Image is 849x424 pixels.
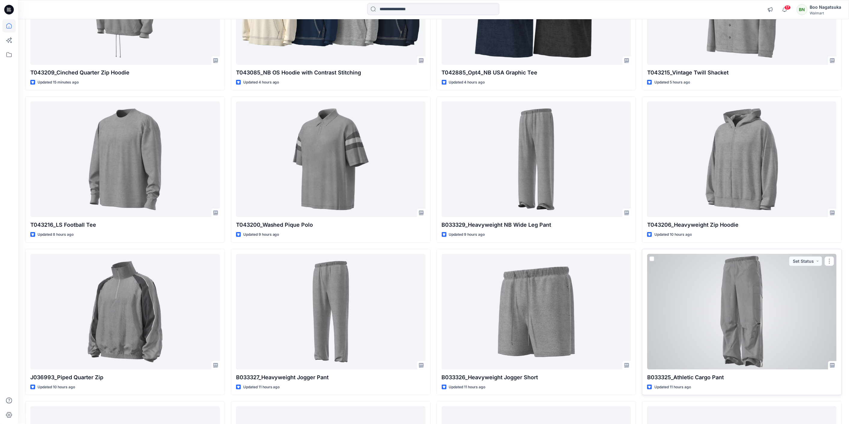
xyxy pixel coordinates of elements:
[810,11,841,15] div: Walmart
[647,221,837,229] p: T043206_Heavyweight Zip Hoodie
[236,254,426,370] a: B033327_Heavyweight Jogger Pant
[236,221,426,229] p: T043200_Washed Pique Polo
[236,101,426,217] a: T043200_Washed Pique Polo
[30,373,220,382] p: J036993_Piped Quarter Zip
[449,232,485,238] p: Updated 9 hours ago
[442,101,631,217] a: B033329_Heavyweight NB Wide Leg Pant
[38,232,74,238] p: Updated 8 hours ago
[442,221,631,229] p: B033329_Heavyweight NB Wide Leg Pant
[236,68,426,77] p: T043085_NB OS Hoodie with Contrast Stitching
[442,373,631,382] p: B033326_Heavyweight Jogger Short
[442,254,631,370] a: B033326_Heavyweight Jogger Short
[30,254,220,370] a: J036993_Piped Quarter Zip
[654,384,691,390] p: Updated 11 hours ago
[30,221,220,229] p: T043216_LS Football Tee
[647,68,837,77] p: T043215_Vintage Twill Shacket
[647,101,837,217] a: T043206_Heavyweight Zip Hoodie
[449,79,485,86] p: Updated 4 hours ago
[810,4,841,11] div: Boo Nagatsuka
[442,68,631,77] p: T042885_Opt4_NB USA Graphic Tee
[647,373,837,382] p: B033325_Athletic Cargo Pant
[30,68,220,77] p: T043209_Cinched Quarter Zip Hoodie
[243,232,279,238] p: Updated 9 hours ago
[243,79,279,86] p: Updated 4 hours ago
[654,232,692,238] p: Updated 10 hours ago
[449,384,486,390] p: Updated 11 hours ago
[784,5,791,10] span: 17
[647,254,837,370] a: B033325_Athletic Cargo Pant
[30,101,220,217] a: T043216_LS Football Tee
[38,79,79,86] p: Updated 15 minutes ago
[797,4,808,15] div: BN
[236,373,426,382] p: B033327_Heavyweight Jogger Pant
[38,384,75,390] p: Updated 10 hours ago
[654,79,690,86] p: Updated 5 hours ago
[243,384,280,390] p: Updated 11 hours ago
